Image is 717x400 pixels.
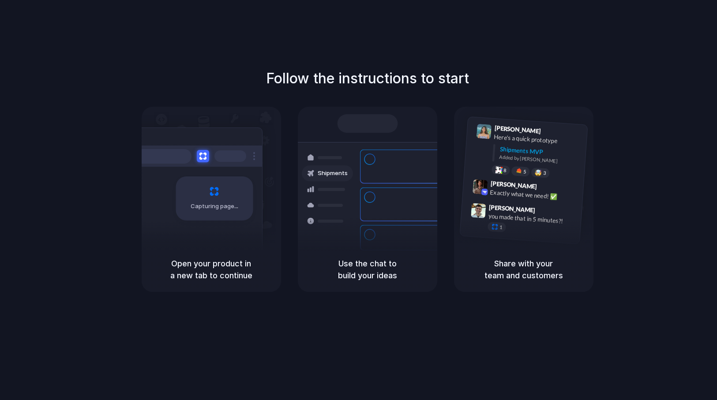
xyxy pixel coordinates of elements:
[523,169,526,174] span: 5
[503,168,506,173] span: 8
[499,145,581,159] div: Shipments MVP
[488,202,535,215] span: [PERSON_NAME]
[543,171,546,176] span: 3
[266,68,469,89] h1: Follow the instructions to start
[499,225,502,230] span: 1
[499,153,580,166] div: Added by [PERSON_NAME]
[465,258,583,281] h5: Share with your team and customers
[152,258,270,281] h5: Open your product in a new tab to continue
[493,132,582,147] div: Here's a quick prototype
[308,258,427,281] h5: Use the chat to build your ideas
[534,169,542,176] div: 🤯
[494,123,541,136] span: [PERSON_NAME]
[538,206,556,217] span: 9:47 AM
[191,202,240,211] span: Capturing page
[543,127,561,138] span: 9:41 AM
[490,179,537,191] span: [PERSON_NAME]
[488,211,576,226] div: you made that in 5 minutes?!
[318,169,348,178] span: Shipments
[539,183,557,193] span: 9:42 AM
[490,188,578,203] div: Exactly what we need! ✅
